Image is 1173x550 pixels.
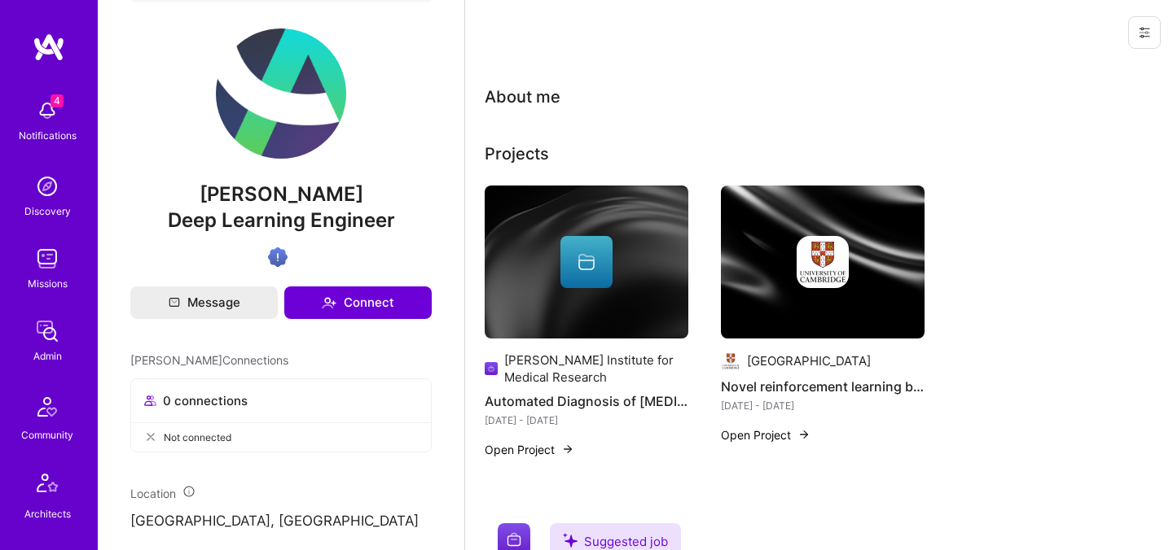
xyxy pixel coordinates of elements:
[561,443,574,456] img: arrow-right
[721,376,925,397] h4: Novel reinforcement learning based compiler optimization techniques
[485,142,549,166] div: Projects
[28,275,68,292] div: Missions
[144,430,157,443] i: icon CloseGray
[721,426,811,443] button: Open Project
[485,391,688,412] h4: Automated Diagnosis of [MEDICAL_DATA] Through Speech
[31,242,64,275] img: teamwork
[485,359,498,378] img: Company logo
[485,441,574,458] button: Open Project
[31,94,64,127] img: bell
[19,127,77,144] div: Notifications
[485,85,560,109] div: About me
[504,351,688,386] div: [PERSON_NAME] Institute for Medical Research
[797,236,849,288] img: Company logo
[51,94,64,107] span: 4
[130,351,288,369] span: [PERSON_NAME] Connections
[485,412,688,429] div: [DATE] - [DATE]
[21,426,73,443] div: Community
[284,286,432,319] button: Connect
[747,352,871,369] div: [GEOGRAPHIC_DATA]
[216,28,346,159] img: User Avatar
[130,182,432,207] span: [PERSON_NAME]
[24,203,71,220] div: Discovery
[28,466,67,505] img: Architects
[163,392,248,409] span: 0 connections
[797,428,811,441] img: arrow-right
[31,170,64,203] img: discovery
[721,186,925,338] img: cover
[130,378,432,452] button: 0 connectionsNot connected
[33,33,65,62] img: logo
[169,297,180,308] i: icon Mail
[33,347,62,364] div: Admin
[168,208,395,232] span: Deep Learning Engineer
[322,295,336,310] i: icon Connect
[485,186,688,338] img: cover
[130,512,432,531] p: [GEOGRAPHIC_DATA], [GEOGRAPHIC_DATA]
[144,395,156,407] i: icon Collaborator
[130,485,432,502] div: Location
[130,286,278,319] button: Message
[721,351,740,371] img: Company logo
[721,397,925,414] div: [DATE] - [DATE]
[563,533,578,548] i: icon SuggestedTeams
[164,429,231,446] span: Not connected
[268,247,288,267] img: High Potential User
[28,387,67,426] img: Community
[24,505,71,522] div: Architects
[31,315,64,347] img: admin teamwork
